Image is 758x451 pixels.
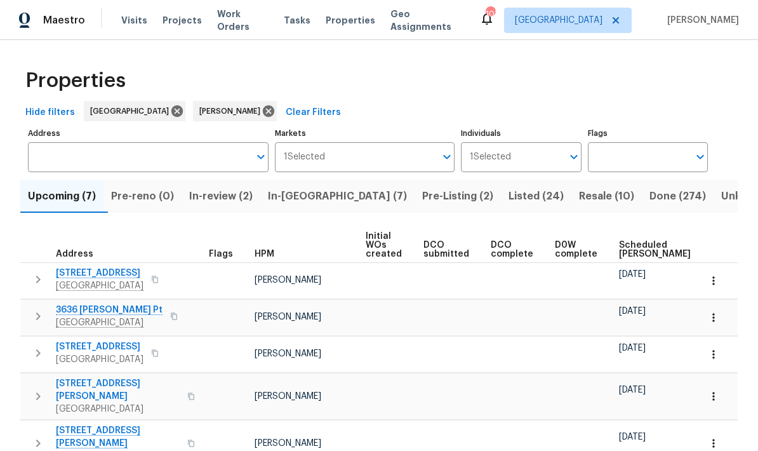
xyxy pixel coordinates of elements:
[579,187,634,205] span: Resale (10)
[255,276,321,285] span: [PERSON_NAME]
[209,250,233,259] span: Flags
[461,130,581,137] label: Individuals
[565,148,583,166] button: Open
[90,105,174,118] span: [GEOGRAPHIC_DATA]
[326,14,375,27] span: Properties
[555,241,597,259] span: D0W complete
[281,101,346,125] button: Clear Filters
[193,101,277,121] div: [PERSON_NAME]
[438,148,456,166] button: Open
[199,105,265,118] span: [PERSON_NAME]
[619,307,646,316] span: [DATE]
[470,152,511,163] span: 1 Selected
[189,187,253,205] span: In-review (2)
[691,148,709,166] button: Open
[28,130,269,137] label: Address
[255,439,321,448] span: [PERSON_NAME]
[423,241,469,259] span: DCO submitted
[217,8,269,33] span: Work Orders
[286,105,341,121] span: Clear Filters
[619,433,646,441] span: [DATE]
[255,349,321,358] span: [PERSON_NAME]
[84,101,185,121] div: [GEOGRAPHIC_DATA]
[252,148,270,166] button: Open
[56,250,93,259] span: Address
[588,130,708,137] label: Flags
[255,250,274,259] span: HPM
[649,187,706,205] span: Done (274)
[25,74,126,87] span: Properties
[163,14,202,27] span: Projects
[56,377,180,403] span: [STREET_ADDRESS][PERSON_NAME]
[390,8,464,33] span: Geo Assignments
[284,152,325,163] span: 1 Selected
[255,392,321,401] span: [PERSON_NAME]
[25,105,75,121] span: Hide filters
[515,14,602,27] span: [GEOGRAPHIC_DATA]
[268,187,407,205] span: In-[GEOGRAPHIC_DATA] (7)
[284,16,310,25] span: Tasks
[121,14,147,27] span: Visits
[255,313,321,321] span: [PERSON_NAME]
[111,187,174,205] span: Pre-reno (0)
[275,130,455,137] label: Markets
[619,344,646,353] span: [DATE]
[56,340,143,353] span: [STREET_ADDRESS]
[491,241,533,259] span: DCO complete
[56,353,143,366] span: [GEOGRAPHIC_DATA]
[28,187,96,205] span: Upcoming (7)
[422,187,493,205] span: Pre-Listing (2)
[662,14,739,27] span: [PERSON_NAME]
[486,8,495,20] div: 103
[619,386,646,394] span: [DATE]
[56,403,180,415] span: [GEOGRAPHIC_DATA]
[43,14,85,27] span: Maestro
[509,187,564,205] span: Listed (24)
[619,241,691,259] span: Scheduled [PERSON_NAME]
[366,232,402,259] span: Initial WOs created
[619,270,646,279] span: [DATE]
[20,101,80,125] button: Hide filters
